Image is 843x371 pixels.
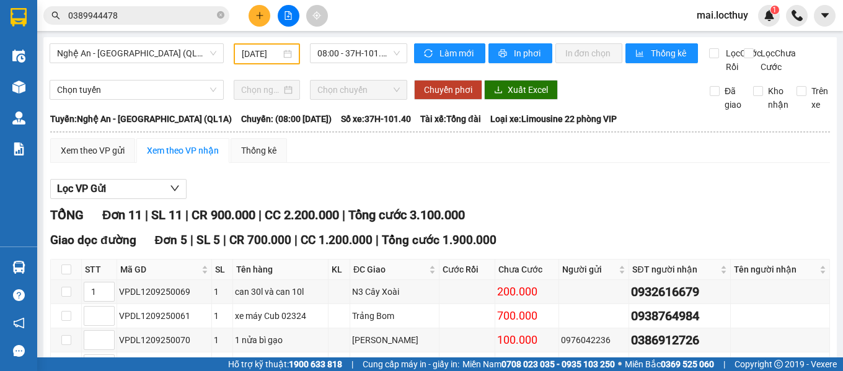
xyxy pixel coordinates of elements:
[12,142,25,155] img: solution-icon
[618,362,622,367] span: ⚪️
[233,260,328,280] th: Tên hàng
[329,260,350,280] th: KL
[317,81,400,99] span: Chọn chuyến
[241,83,282,97] input: Chọn ngày
[763,84,793,111] span: Kho nhận
[414,43,485,63] button: syncLàm mới
[508,83,548,97] span: Xuất Excel
[497,283,557,300] div: 200.000
[255,11,264,20] span: plus
[439,260,496,280] th: Cước Rồi
[498,49,509,59] span: printer
[631,307,728,326] div: 0938764984
[764,10,775,21] img: icon-new-feature
[289,359,342,369] strong: 1900 633 818
[814,5,836,27] button: caret-down
[341,112,411,126] span: Số xe: 37H-101.40
[501,359,615,369] strong: 0708 023 035 - 0935 103 250
[284,11,293,20] span: file-add
[382,233,497,247] span: Tổng cước 1.900.000
[342,207,345,222] span: |
[145,207,148,222] span: |
[772,6,777,14] span: 1
[363,357,459,371] span: Cung cấp máy in - giấy in:
[51,11,60,20] span: search
[50,207,84,222] span: TỔNG
[306,5,328,27] button: aim
[352,285,436,299] div: N3 Cây Xoài
[185,207,188,222] span: |
[241,144,276,157] div: Thống kê
[119,285,210,299] div: VPDL1209250069
[12,50,25,63] img: warehouse-icon
[317,44,400,63] span: 08:00 - 37H-101.40
[561,333,627,347] div: 0976042236
[12,111,25,124] img: warehouse-icon
[249,5,270,27] button: plus
[170,183,180,193] span: down
[562,263,616,276] span: Người gửi
[495,260,559,280] th: Chưa Cước
[770,6,779,14] sup: 1
[352,333,436,347] div: [PERSON_NAME]
[376,233,379,247] span: |
[774,360,783,369] span: copyright
[13,345,25,357] span: message
[439,46,475,60] span: Làm mới
[631,331,728,350] div: 0386912726
[12,261,25,274] img: warehouse-icon
[117,328,212,352] td: VPDL1209250070
[61,144,125,157] div: Xem theo VP gửi
[721,46,763,74] span: Lọc Cước Rồi
[147,144,219,157] div: Xem theo VP nhận
[490,112,617,126] span: Loại xe: Limousine 22 phòng VIP
[625,357,714,371] span: Miền Bắc
[235,309,325,323] div: xe máy Cub 02324
[792,10,803,21] img: phone-icon
[258,207,262,222] span: |
[351,357,353,371] span: |
[217,11,224,19] span: close-circle
[635,49,646,59] span: bar-chart
[235,333,325,347] div: 1 nửa bì gạo
[352,309,436,323] div: Trảng Bom
[235,285,325,299] div: can 30l và can 10l
[312,11,321,20] span: aim
[196,233,220,247] span: SL 5
[11,8,27,27] img: logo-vxr
[723,357,725,371] span: |
[734,263,817,276] span: Tên người nhận
[117,304,212,328] td: VPDL1209250061
[50,179,187,199] button: Lọc VP Gửi
[241,112,332,126] span: Chuyến: (08:00 [DATE])
[756,46,798,74] span: Lọc Chưa Cước
[631,282,728,302] div: 0932616679
[629,328,731,352] td: 0386912726
[68,9,214,22] input: Tìm tên, số ĐT hoặc mã đơn
[13,317,25,329] span: notification
[82,260,117,280] th: STT
[13,289,25,301] span: question-circle
[301,233,373,247] span: CC 1.200.000
[484,80,558,100] button: downloadXuất Excel
[414,80,482,100] button: Chuyển phơi
[687,7,758,23] span: mai.locthuy
[497,307,557,325] div: 700.000
[50,233,136,247] span: Giao dọc đường
[217,10,224,22] span: close-circle
[629,304,731,328] td: 0938764984
[120,263,199,276] span: Mã GD
[12,81,25,94] img: warehouse-icon
[278,5,299,27] button: file-add
[50,114,232,124] b: Tuyến: Nghệ An - [GEOGRAPHIC_DATA] (QL1A)
[214,285,231,299] div: 1
[625,43,698,63] button: bar-chartThống kê
[632,263,718,276] span: SĐT người nhận
[228,357,342,371] span: Hỗ trợ kỹ thuật:
[629,280,731,304] td: 0932616679
[57,44,216,63] span: Nghệ An - Sài Gòn (QL1A)
[102,207,142,222] span: Đơn 11
[57,181,106,196] span: Lọc VP Gửi
[57,81,216,99] span: Chọn tuyến
[462,357,615,371] span: Miền Nam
